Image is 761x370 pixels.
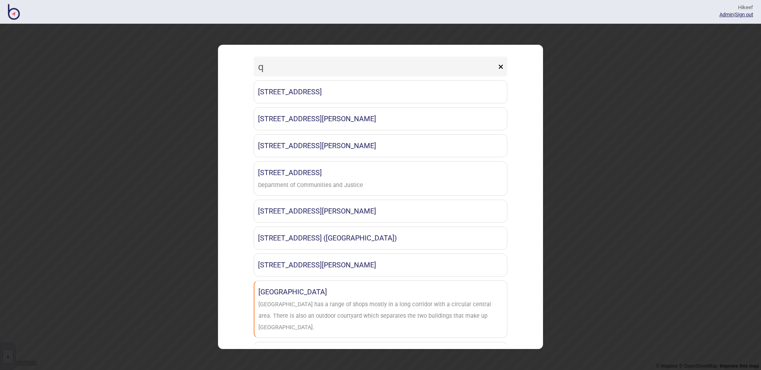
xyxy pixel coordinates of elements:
a: [STREET_ADDRESS][PERSON_NAME] [254,254,507,277]
a: [STREET_ADDRESS][PERSON_NAME] [254,200,507,223]
input: Search locations by tag + name [254,57,496,76]
div: Department of Communities and Justice [258,180,363,191]
div: Barkly Square has a range of shops mostly in a long corridor with a circular central area. There ... [258,299,503,333]
a: Admin [719,11,734,17]
span: | [719,11,735,17]
a: [STREET_ADDRESS][PERSON_NAME] [254,107,507,130]
a: [STREET_ADDRESS]Department of Communities and Justice [254,161,507,196]
button: × [494,57,507,76]
img: BindiMaps CMS [8,4,20,20]
a: [STREET_ADDRESS][PERSON_NAME] [254,134,507,157]
div: Hi keef [719,4,753,11]
a: [STREET_ADDRESS] ([GEOGRAPHIC_DATA]) [254,227,507,250]
button: Sign out [735,11,753,17]
a: [GEOGRAPHIC_DATA][GEOGRAPHIC_DATA] has a range of shops mostly in a long corridor with a circular... [254,280,507,338]
a: [STREET_ADDRESS] [254,80,507,103]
